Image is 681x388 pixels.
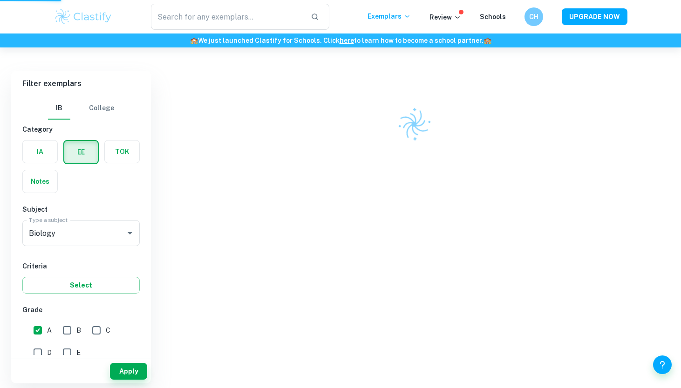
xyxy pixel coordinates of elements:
[22,277,140,294] button: Select
[29,216,68,224] label: Type a subject
[22,305,140,315] h6: Grade
[391,101,437,147] img: Clastify logo
[22,261,140,271] h6: Criteria
[47,348,52,358] span: D
[151,4,303,30] input: Search for any exemplars...
[64,141,98,163] button: EE
[105,140,139,163] button: TOK
[123,227,136,240] button: Open
[22,124,140,134] h6: Category
[110,363,147,380] button: Apply
[190,37,198,44] span: 🏫
[524,7,543,26] button: CH
[22,204,140,214] h6: Subject
[89,97,114,120] button: College
[48,97,70,120] button: IB
[23,140,57,163] button: IA
[47,325,52,335] span: A
[368,11,411,21] p: Exemplars
[11,71,151,97] h6: Filter exemplars
[529,12,539,22] h6: CH
[54,7,113,26] img: Clastify logo
[340,37,354,44] a: here
[76,325,81,335] span: B
[76,348,81,358] span: E
[106,325,110,335] span: C
[562,8,627,25] button: UPGRADE NOW
[23,170,57,193] button: Notes
[484,37,491,44] span: 🏫
[653,355,672,374] button: Help and Feedback
[48,97,114,120] div: Filter type choice
[429,12,461,22] p: Review
[2,35,679,46] h6: We just launched Clastify for Schools. Click to learn how to become a school partner.
[480,13,506,20] a: Schools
